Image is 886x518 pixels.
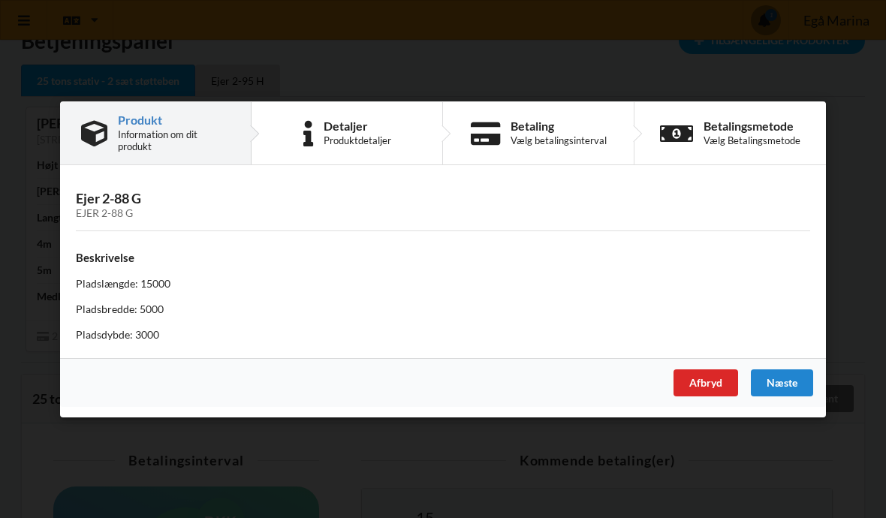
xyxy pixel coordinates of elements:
[704,134,800,146] div: Vælg Betalingsmetode
[324,134,391,146] div: Produktdetaljer
[324,120,391,132] div: Detaljer
[704,120,800,132] div: Betalingsmetode
[118,114,230,126] div: Produkt
[511,120,607,132] div: Betaling
[118,128,230,152] div: Information om dit produkt
[76,327,810,342] p: Pladsdybde: 3000
[511,134,607,146] div: Vælg betalingsinterval
[76,276,810,291] p: Pladslængde: 15000
[76,301,810,316] p: Pladsbredde: 5000
[751,369,813,396] div: Næste
[76,189,810,219] h3: Ejer 2-88 G
[76,206,810,219] div: Ejer 2-88 G
[76,251,810,265] h4: Beskrivelse
[674,369,738,396] div: Afbryd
